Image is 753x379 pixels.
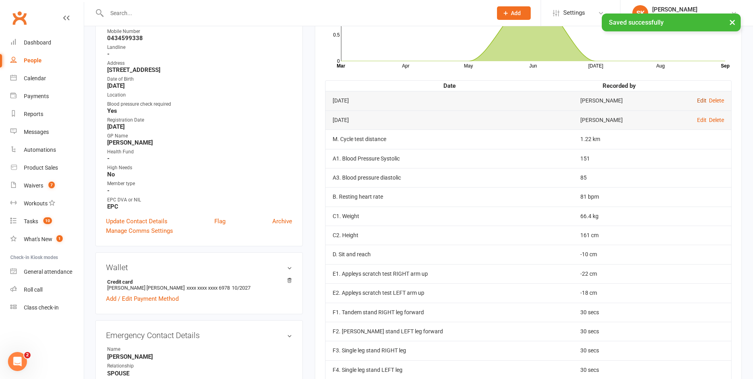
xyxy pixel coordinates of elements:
a: Payments [10,87,84,105]
a: Dashboard [10,34,84,52]
td: -22 cm [573,264,664,283]
div: Blood pressure check required [107,101,292,108]
button: × [725,14,740,31]
span: Settings [563,4,585,22]
div: Class check-in [24,304,59,311]
a: Class kiosk mode [10,299,84,317]
span: Add [511,10,521,16]
a: Edit [697,97,707,104]
td: -18 cm [573,283,664,302]
li: [PERSON_NAME] [PERSON_NAME] [106,278,292,292]
a: Archive [272,217,292,226]
a: What's New1 [10,230,84,248]
h3: Wallet [106,263,292,272]
h3: Emergency Contact Details [106,331,292,340]
strong: Yes [107,107,292,114]
a: Waivers 7 [10,177,84,195]
div: Saved successfully [602,14,741,31]
span: 10 [43,217,52,224]
a: Add / Edit Payment Method [106,294,179,304]
td: F2. [PERSON_NAME] stand LEFT leg forward [325,322,573,341]
td: C1. Weight [325,207,573,226]
div: Address [107,60,292,67]
div: Health Fund [107,148,292,156]
span: xxxx xxxx xxxx 6978 [187,285,230,291]
strong: - [107,50,292,58]
div: Messages [24,129,49,135]
a: Update Contact Details [106,217,168,226]
a: Product Sales [10,159,84,177]
strong: EPC [107,203,292,210]
strong: [PERSON_NAME] [107,139,292,146]
input: Search... [104,8,487,19]
td: 161 cm [573,226,664,245]
div: Dashboard [24,39,51,46]
strong: No [107,171,292,178]
a: Delete [709,97,724,104]
div: Tasks [24,218,38,224]
td: -10 cm [573,245,664,264]
div: General attendance [24,269,72,275]
strong: 0434599338 [107,35,292,42]
td: [PERSON_NAME] [573,110,664,130]
div: Product Sales [24,164,58,171]
a: Delete [709,117,724,123]
td: E1. Appleys scratch test RIGHT arm up [325,264,573,283]
div: Roll call [24,286,42,293]
td: A3. Blood pressure diastolic [325,168,573,187]
div: [PERSON_NAME] [652,6,731,13]
div: Relationship [107,362,173,370]
strong: [DATE] [107,82,292,89]
td: F3. Single leg stand RIGHT leg [325,341,573,360]
div: Name [107,346,173,353]
strong: [STREET_ADDRESS] [107,66,292,73]
div: Workouts [24,200,48,207]
td: 1.22 km [573,130,664,149]
div: EPC DVA or NIL [107,196,292,204]
a: Manage Comms Settings [106,226,173,236]
th: Recorded by [573,81,664,91]
div: Reports [24,111,43,117]
strong: SPOUSE [107,370,292,377]
span: 10/2027 [232,285,250,291]
strong: - [107,187,292,194]
a: Calendar [10,70,84,87]
a: Edit [697,117,707,123]
div: SK [632,5,648,21]
div: Date of Birth [107,75,292,83]
strong: Credit card [107,279,288,285]
div: Registration Date [107,116,292,124]
span: 1 [56,235,63,242]
span: 2 [24,352,31,358]
button: Add [497,6,531,20]
div: What's New [24,236,52,242]
div: People [24,57,42,64]
td: [PERSON_NAME] [573,91,664,110]
td: M. Cycle test distance [325,130,573,149]
div: [DATE] [333,98,566,104]
div: Payments [24,93,49,99]
a: Reports [10,105,84,123]
td: 30 secs [573,341,664,360]
a: Messages [10,123,84,141]
a: Automations [10,141,84,159]
th: Date [325,81,573,91]
a: Flag [214,217,225,226]
div: Location [107,91,292,99]
div: Calendar [24,75,46,81]
a: Tasks 10 [10,213,84,230]
td: 81 bpm [573,187,664,206]
a: General attendance kiosk mode [10,263,84,281]
div: Automations [24,147,56,153]
div: Staying Active [PERSON_NAME] [652,13,731,20]
div: GP Name [107,132,292,140]
strong: [DATE] [107,123,292,130]
div: High Needs [107,164,292,172]
td: 30 secs [573,322,664,341]
a: Clubworx [10,8,29,28]
strong: - [107,155,292,162]
td: 30 secs [573,303,664,322]
a: Roll call [10,281,84,299]
div: [DATE] [333,117,566,123]
td: F1. Tandem stand RIGHT leg forward [325,303,573,322]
